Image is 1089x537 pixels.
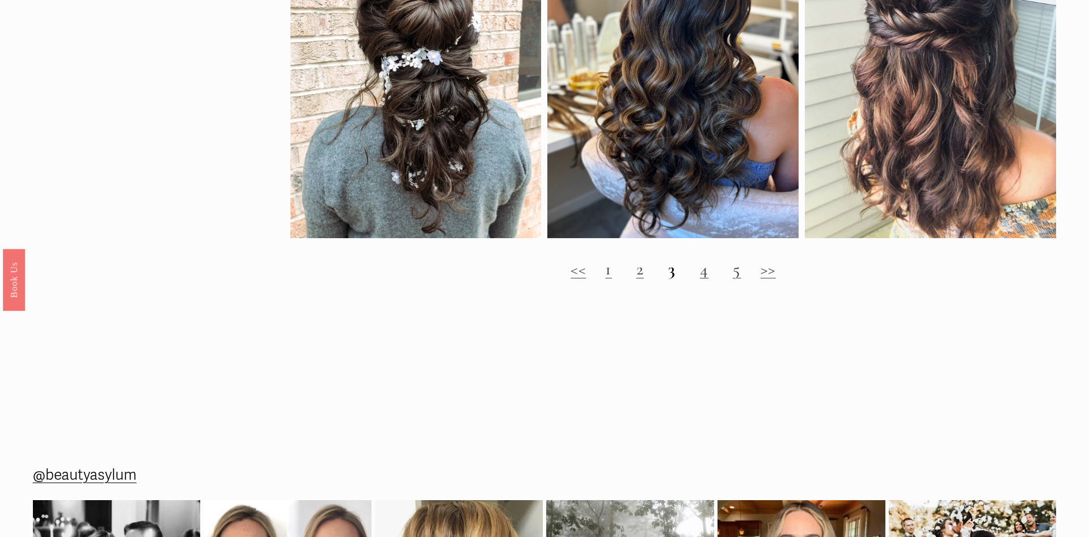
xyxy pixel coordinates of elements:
a: 2 [636,259,644,280]
a: 1 [605,259,612,280]
strong: 3 [668,259,676,280]
a: 5 [733,259,741,280]
a: 4 [700,259,709,280]
a: >> [761,259,776,280]
a: Book Us [3,248,25,310]
a: @beautyasylum [33,462,137,489]
a: << [571,259,586,280]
